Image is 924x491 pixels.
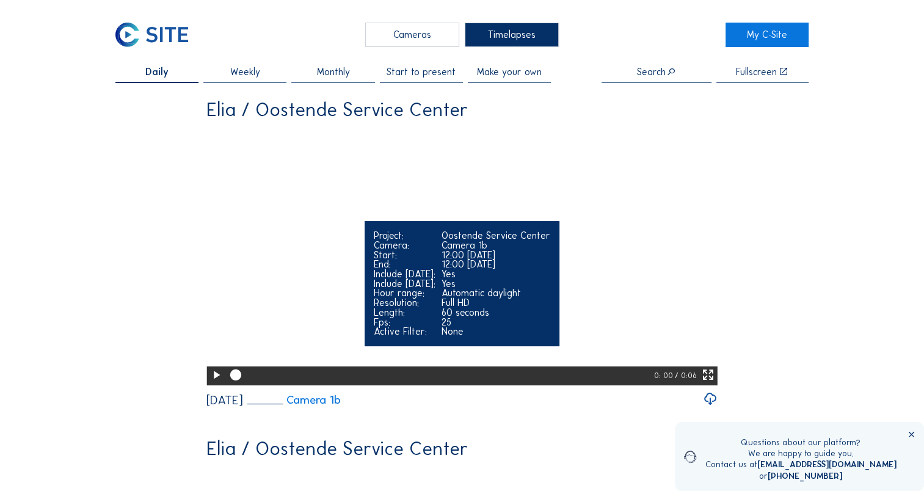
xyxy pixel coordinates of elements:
[374,308,435,318] div: Length:
[374,231,435,241] div: Project:
[374,250,435,260] div: Start:
[442,288,550,298] div: Automatic daylight
[442,318,550,327] div: 25
[442,269,550,279] div: Yes
[442,308,550,318] div: 60 seconds
[442,250,550,260] div: 12:00 [DATE]
[115,23,188,47] img: C-SITE Logo
[442,260,550,269] div: 12:00 [DATE]
[206,128,718,384] video: Your browser does not support the video tag.
[768,471,842,481] a: [PHONE_NUMBER]
[477,67,542,77] span: Make your own
[653,366,674,386] div: 0: 00
[206,394,243,406] div: [DATE]
[442,279,550,289] div: Yes
[442,231,550,241] div: Oostende Service Center
[705,437,897,448] div: Questions about our platform?
[705,459,897,470] div: Contact us at
[465,23,559,47] div: Timelapses
[145,67,169,77] span: Daily
[374,279,435,289] div: Include [DATE]:
[684,437,696,476] img: operator
[442,241,550,250] div: Camera 1b
[674,366,696,386] div: / 0:06
[374,260,435,269] div: End:
[365,23,459,47] div: Cameras
[387,67,456,77] span: Start to present
[374,288,435,298] div: Hour range:
[247,395,341,406] a: Camera 1b
[230,67,260,77] span: Weekly
[736,67,777,77] div: Fullscreen
[374,241,435,250] div: Camera:
[374,269,435,279] div: Include [DATE]:
[317,67,350,77] span: Monthly
[705,448,897,459] div: We are happy to guide you.
[374,298,435,308] div: Resolution:
[442,327,550,336] div: None
[442,298,550,308] div: Full HD
[374,327,435,336] div: Active Filter:
[757,459,897,470] a: [EMAIL_ADDRESS][DOMAIN_NAME]
[206,100,468,119] div: Elia / Oostende Service Center
[705,471,897,482] div: or
[726,23,809,47] a: My C-Site
[374,318,435,327] div: Fps:
[206,439,468,458] div: Elia / Oostende Service Center
[115,23,198,47] a: C-SITE Logo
